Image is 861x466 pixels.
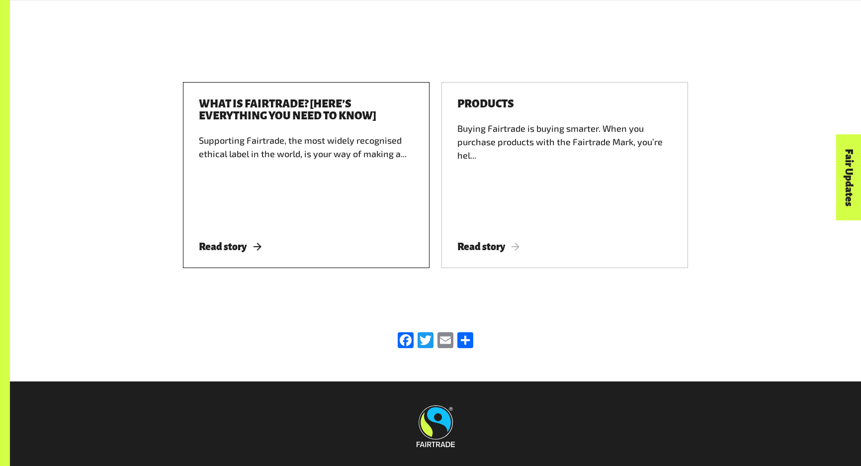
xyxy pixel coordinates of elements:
h3: Products [457,98,514,110]
a: Products Buying Fairtrade is buying smarter. When you purchase products with the Fairtrade Mark, ... [441,82,688,268]
span: Read story [199,241,261,252]
a: Email [435,332,455,350]
a: Facebook [396,332,416,350]
div: Buying Fairtrade is buying smarter. When you purchase products with the Fairtrade Mark, you’re he... [457,122,672,223]
h3: What is Fairtrade? [Here’s everything you need to know] [199,98,414,122]
span: Read story [457,241,519,252]
img: Fairtrade Australia New Zealand logo [417,405,455,447]
a: What is Fairtrade? [Here’s everything you need to know] Supporting Fairtrade, the most widely rec... [183,82,430,268]
a: Share [455,332,475,350]
a: Twitter [416,332,435,350]
div: Supporting Fairtrade, the most widely recognised ethical label in the world, is your way of makin... [199,134,414,223]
